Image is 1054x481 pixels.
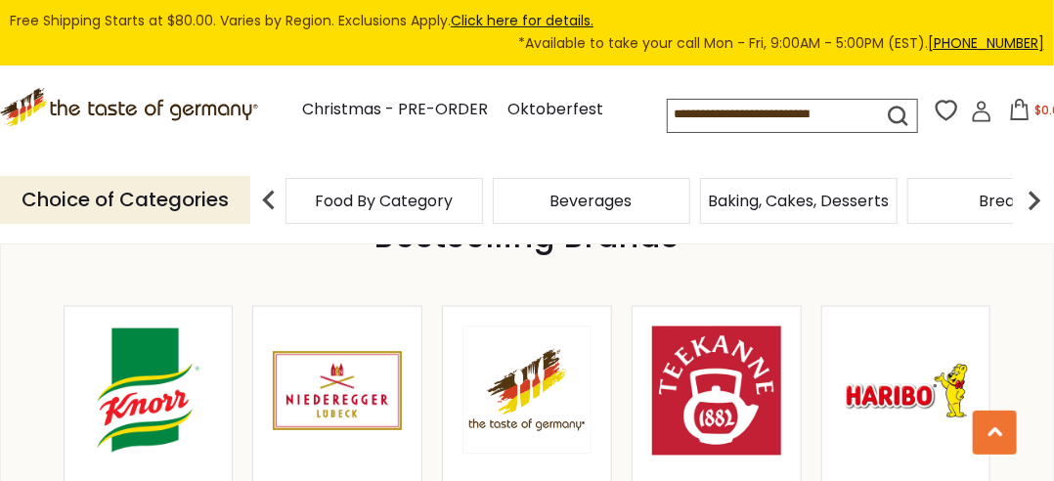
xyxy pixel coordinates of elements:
img: Niederegger [273,327,402,456]
span: *Available to take your call Mon - Fri, 9:00AM - 5:00PM (EST). [518,32,1044,55]
a: [PHONE_NUMBER] [928,33,1044,53]
a: Breads [979,194,1032,208]
a: Oktoberfest [507,97,603,123]
img: Knorr [84,327,213,456]
img: previous arrow [249,181,288,220]
div: Bestselling Brands [1,226,1053,247]
img: Haribo [842,327,971,456]
img: next arrow [1015,181,1054,220]
a: Food By Category [315,194,453,208]
a: Beverages [550,194,633,208]
img: The Taste of Germany [462,327,592,455]
a: Click here for details. [451,11,593,30]
a: Baking, Cakes, Desserts [708,194,889,208]
div: Free Shipping Starts at $80.00. Varies by Region. Exclusions Apply. [10,10,1044,56]
a: Christmas - PRE-ORDER [302,97,488,123]
img: Teekanne [652,327,781,456]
